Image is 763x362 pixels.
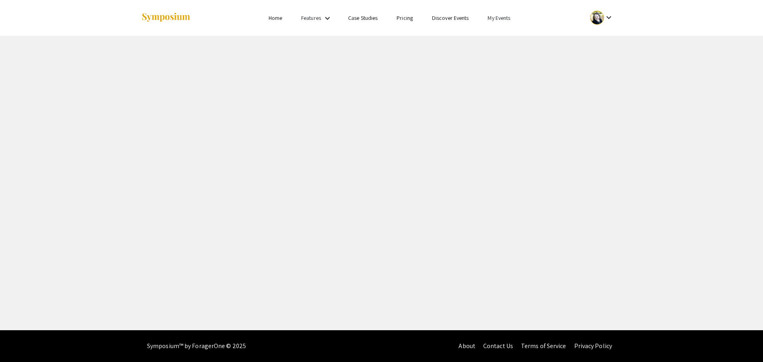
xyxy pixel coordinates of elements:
a: Terms of Service [521,342,566,350]
img: Symposium by ForagerOne [141,12,191,23]
a: About [459,342,475,350]
a: My Events [488,14,510,21]
a: Home [269,14,282,21]
a: Discover Events [432,14,469,21]
mat-icon: Expand Features list [323,14,332,23]
mat-icon: Expand account dropdown [604,13,614,22]
button: Expand account dropdown [582,9,622,27]
a: Privacy Policy [574,342,612,350]
a: Pricing [397,14,413,21]
a: Case Studies [348,14,378,21]
a: Features [301,14,321,21]
a: Contact Us [483,342,513,350]
div: Symposium™ by ForagerOne © 2025 [147,330,246,362]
